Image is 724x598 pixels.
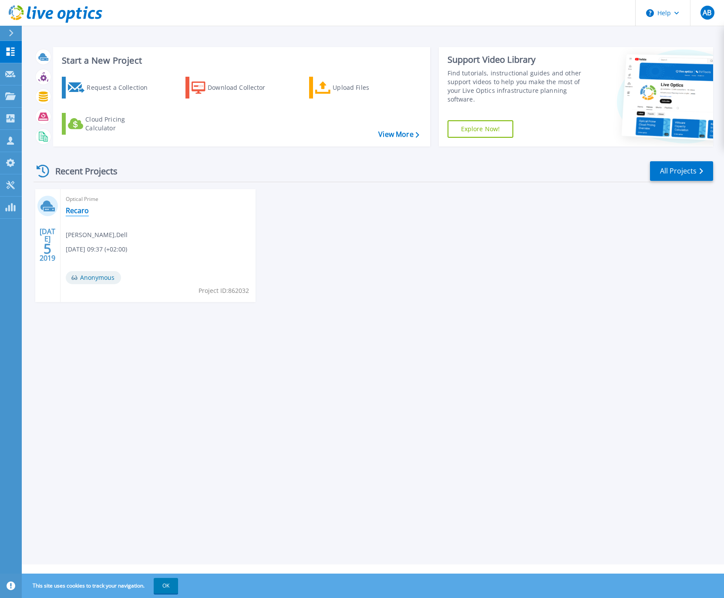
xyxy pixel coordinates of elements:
span: Optical Prime [66,194,250,204]
span: [PERSON_NAME] , Dell [66,230,128,240]
h3: Start a New Project [62,56,419,65]
button: OK [154,578,178,594]
span: 5 [44,245,51,252]
a: View More [378,130,419,139]
a: Request a Collection [62,77,159,99]
div: Upload Files [333,79,402,96]
span: [DATE] 09:37 (+02:00) [66,245,127,254]
span: This site uses cookies to track your navigation. [24,578,178,594]
div: Request a Collection [87,79,156,96]
a: Cloud Pricing Calculator [62,113,159,135]
span: Project ID: 862032 [199,286,249,296]
div: Download Collector [208,79,277,96]
div: Recent Projects [34,160,129,182]
a: All Projects [650,161,713,181]
span: Anonymous [66,271,121,284]
div: [DATE] 2019 [39,229,56,261]
div: Cloud Pricing Calculator [85,115,155,133]
div: Support Video Library [448,54,586,65]
a: Download Collector [185,77,283,99]
div: Find tutorials, instructional guides and other support videos to help you make the most of your L... [448,69,586,104]
span: AB [703,9,711,16]
a: Upload Files [309,77,406,99]
a: Explore Now! [448,120,514,138]
a: Recaro [66,206,89,215]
